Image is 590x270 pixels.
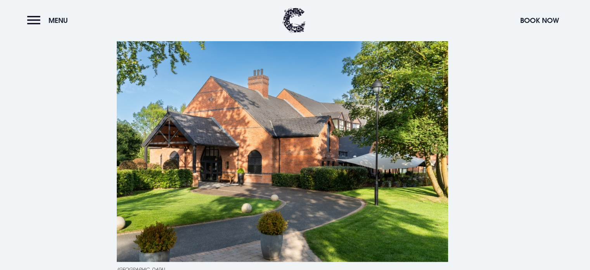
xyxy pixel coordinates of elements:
span: Menu [48,16,68,25]
img: Clandeboye Lodge [282,8,306,33]
img: Short Break in County Down Northern Ireland [117,41,448,262]
button: Book Now [516,12,563,29]
button: Menu [27,12,72,29]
